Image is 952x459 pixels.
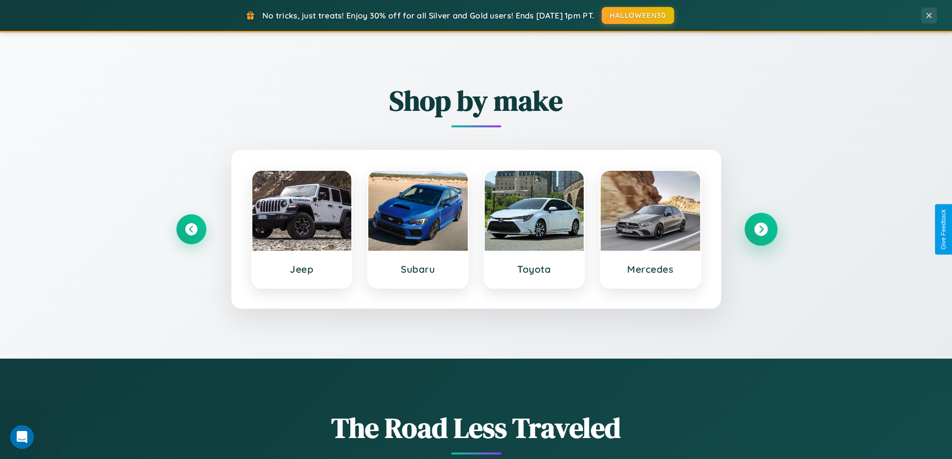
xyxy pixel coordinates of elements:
span: No tricks, just treats! Enjoy 30% off for all Silver and Gold users! Ends [DATE] 1pm PT. [262,10,594,20]
div: Give Feedback [940,209,947,250]
h3: Mercedes [611,263,690,275]
h3: Subaru [378,263,458,275]
h3: Jeep [262,263,342,275]
h3: Toyota [495,263,574,275]
button: HALLOWEEN30 [602,7,674,24]
h2: Shop by make [176,81,776,120]
iframe: Intercom live chat [10,425,34,449]
h1: The Road Less Traveled [176,409,776,447]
